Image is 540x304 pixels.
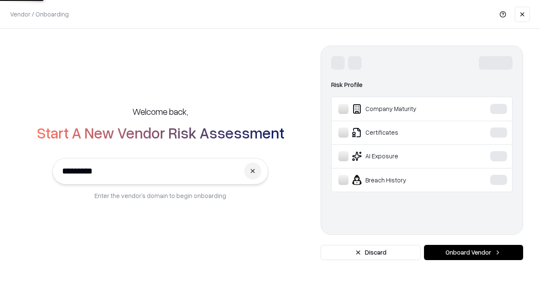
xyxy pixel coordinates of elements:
p: Enter the vendor’s domain to begin onboarding [94,191,226,200]
div: Certificates [338,128,464,138]
div: Breach History [338,175,464,185]
div: AI Exposure [338,151,464,161]
button: Discard [321,245,421,260]
div: Company Maturity [338,104,464,114]
button: Onboard Vendor [424,245,523,260]
p: Vendor / Onboarding [10,10,69,19]
h5: Welcome back, [132,106,188,117]
h2: Start A New Vendor Risk Assessment [37,124,284,141]
div: Risk Profile [331,80,513,90]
